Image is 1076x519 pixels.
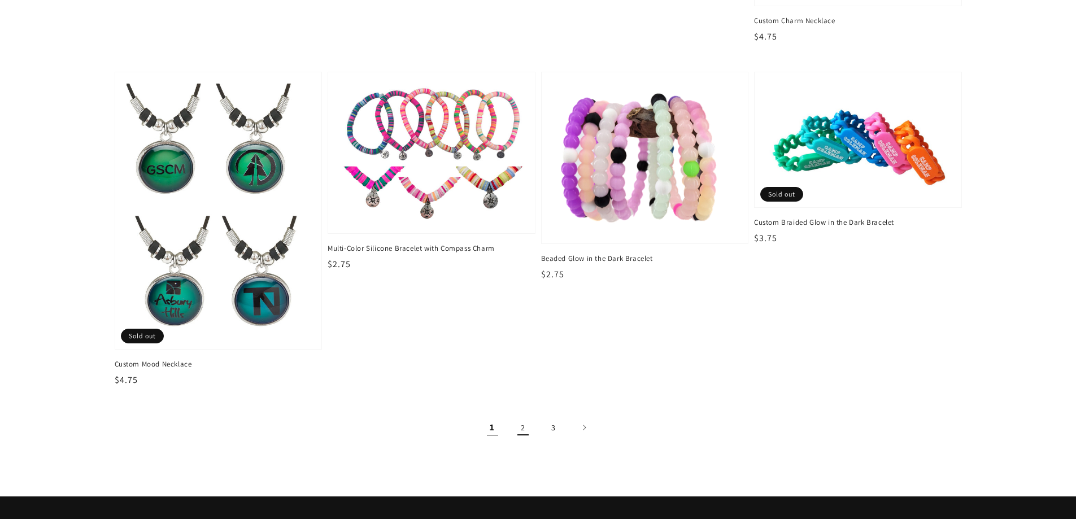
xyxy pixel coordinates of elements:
a: Custom Mood Necklace Custom Mood Necklace $4.75 [115,72,323,387]
a: Custom Braided Glow in the Dark Bracelet Custom Braided Glow in the Dark Bracelet $3.75 [754,72,962,245]
img: Multi-Color Silicone Bracelet with Compass Charm [339,84,524,222]
span: $2.75 [541,268,564,280]
nav: Pagination [115,415,962,440]
span: $2.75 [328,258,351,270]
a: Page 2 [511,415,535,440]
span: Multi-Color Silicone Bracelet with Compass Charm [328,243,535,254]
span: Page 1 [480,415,505,440]
a: Multi-Color Silicone Bracelet with Compass Charm Multi-Color Silicone Bracelet with Compass Charm... [328,72,535,271]
a: Next page [572,415,596,440]
span: Sold out [760,187,803,202]
a: Page 3 [541,415,566,440]
img: Custom Braided Glow in the Dark Bracelet [766,84,950,196]
img: Custom Mood Necklace [127,84,311,338]
span: $4.75 [754,30,777,42]
span: Custom Charm Necklace [754,16,962,26]
span: Custom Mood Necklace [115,359,323,369]
img: Beaded Glow in the Dark Bracelet [553,84,737,232]
span: Custom Braided Glow in the Dark Bracelet [754,217,962,228]
span: $3.75 [754,232,777,244]
span: Sold out [121,329,164,343]
span: Beaded Glow in the Dark Bracelet [541,254,749,264]
a: Beaded Glow in the Dark Bracelet Beaded Glow in the Dark Bracelet $2.75 [541,72,749,281]
span: $4.75 [115,374,138,386]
